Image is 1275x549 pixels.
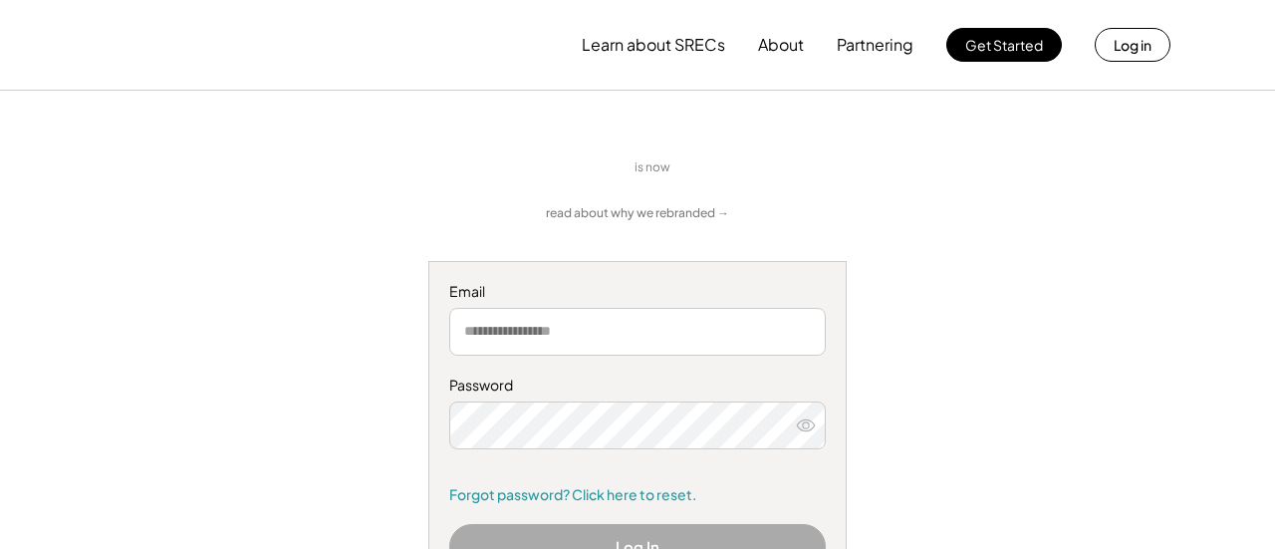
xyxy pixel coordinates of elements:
a: Forgot password? Click here to reset. [449,485,826,505]
div: Password [449,376,826,396]
button: Log in [1095,28,1170,62]
button: Get Started [946,28,1062,62]
button: About [758,25,804,65]
img: yH5BAEAAAAALAAAAAABAAEAAAIBRAA7 [695,157,835,178]
div: is now [630,159,685,176]
img: yH5BAEAAAAALAAAAAABAAEAAAIBRAA7 [105,11,270,79]
button: Learn about SRECs [582,25,725,65]
div: Email [449,282,826,302]
a: read about why we rebranded → [546,205,729,222]
button: Partnering [837,25,913,65]
img: yH5BAEAAAAALAAAAAABAAEAAAIBRAA7 [440,140,620,195]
